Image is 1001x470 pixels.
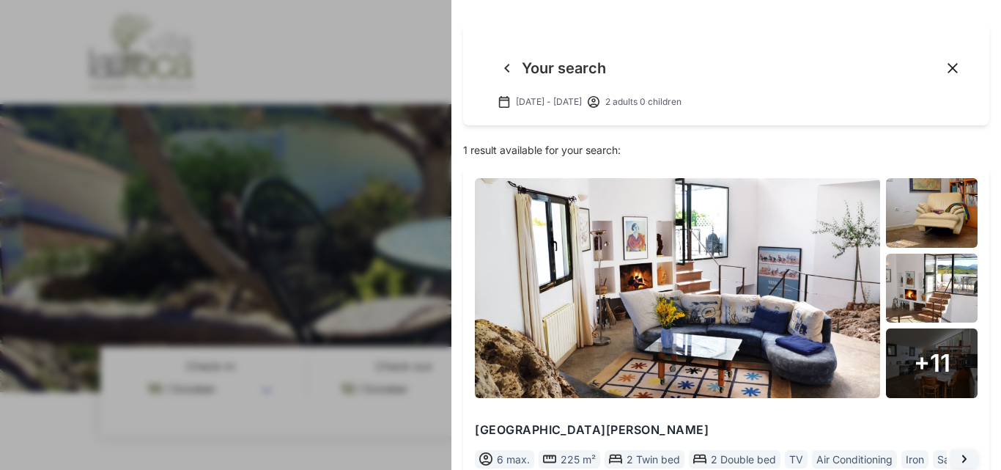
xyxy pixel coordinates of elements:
[492,95,582,108] div: [DATE] - [DATE]
[937,452,964,467] span: Salon
[539,450,600,469] div: 225 m²
[522,60,934,76] h1: Your search
[886,178,978,248] img: Hotel gallery image
[816,452,893,467] span: Air conditioning
[785,450,808,469] div: TV
[945,61,960,76] button: Close
[451,143,1001,158] div: 1 result available for your search:
[789,452,803,467] span: TV
[906,452,924,467] span: Iron
[498,59,516,77] button: Back to previous page
[475,422,978,438] div: [GEOGRAPHIC_DATA][PERSON_NAME]
[582,95,682,108] div: 2 adults 0 children
[475,178,880,398] img: Primary hotel image
[689,450,780,469] div: 2 Double bed
[933,450,968,469] div: Salon
[497,452,530,467] span: 6 max.
[886,254,978,323] img: Hotel gallery image
[627,452,680,467] span: 2 Twin bed
[561,452,596,467] span: 225 m²
[711,452,776,467] span: 2 Double bed
[914,346,950,381] span: + 11
[901,450,928,469] div: Iron
[812,450,897,469] div: Air conditioning
[951,450,978,469] button: Scroll right
[475,450,534,469] div: 6 max.
[605,450,684,469] div: 2 Twin bed
[492,95,966,108] div: Back to search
